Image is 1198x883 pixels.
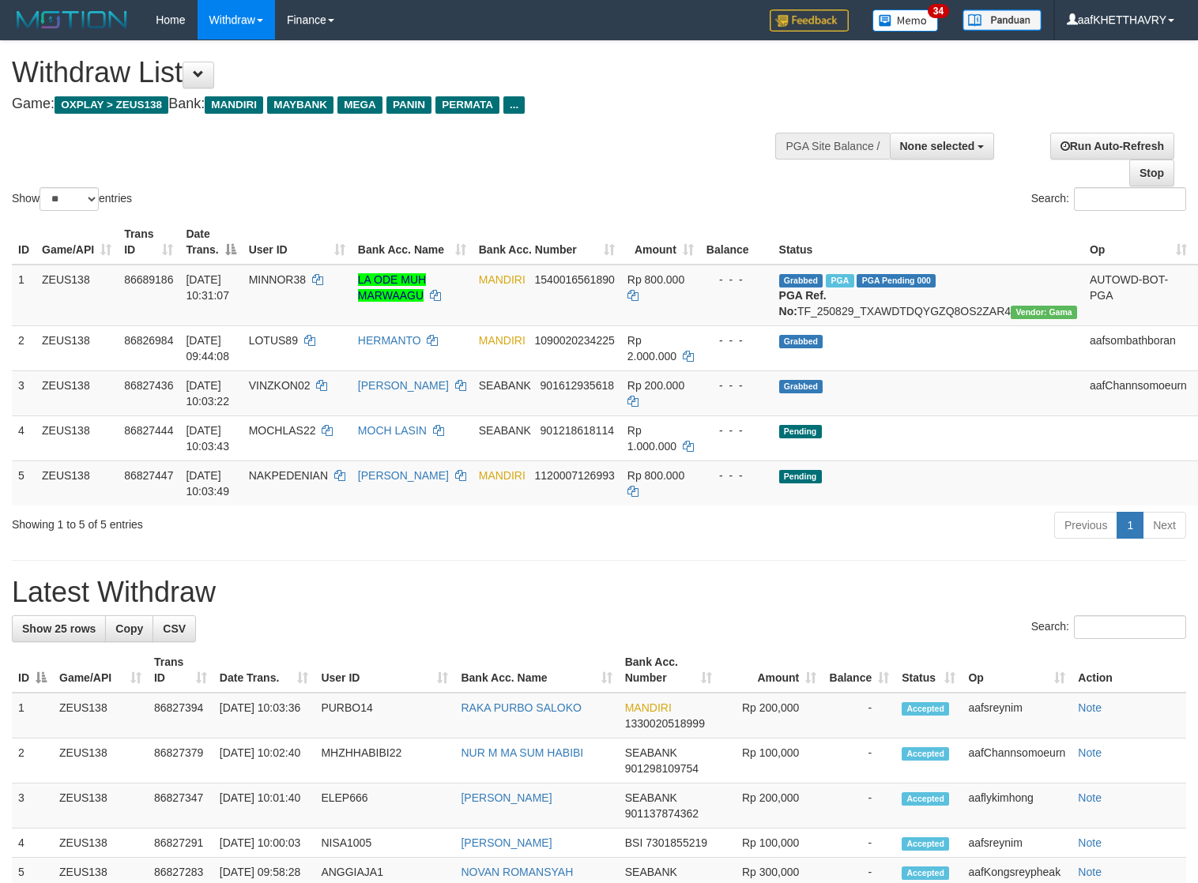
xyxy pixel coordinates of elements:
td: AUTOWD-BOT-PGA [1083,265,1193,326]
span: Copy 901298109754 to clipboard [625,762,699,775]
span: PANIN [386,96,431,114]
td: - [823,738,895,783]
span: LOTUS89 [249,334,298,347]
span: 86689186 [124,273,173,286]
a: Run Auto-Refresh [1050,133,1174,160]
td: 86827291 [148,829,213,858]
td: Rp 200,000 [718,693,823,738]
label: Search: [1031,187,1186,211]
span: OXPLAY > ZEUS138 [55,96,168,114]
span: MANDIRI [479,334,526,347]
span: PERMATA [435,96,499,114]
td: 4 [12,415,36,460]
a: Note [1078,791,1102,804]
span: Copy 1090020234225 to clipboard [535,334,615,347]
th: Balance: activate to sort column ascending [823,648,895,693]
span: Copy 1330020518999 to clipboard [625,717,705,730]
td: [DATE] 10:02:40 [213,738,315,783]
span: Show 25 rows [22,622,96,635]
a: 1 [1117,512,1143,539]
td: ZEUS138 [53,738,148,783]
td: 86827394 [148,693,213,738]
span: Copy [115,622,143,635]
a: [PERSON_NAME] [358,379,449,392]
span: Copy 901218618114 to clipboard [541,424,614,437]
td: Rp 100,000 [718,829,823,858]
span: MOCHLAS22 [249,424,316,437]
span: ... [503,96,525,114]
td: PURBO14 [315,693,454,738]
img: Button%20Memo.svg [872,9,939,32]
span: MANDIRI [625,701,672,714]
td: Rp 100,000 [718,738,823,783]
label: Search: [1031,615,1186,639]
span: Copy 1120007126993 to clipboard [535,469,615,482]
span: 86826984 [124,334,173,347]
div: - - - [706,333,767,348]
td: ZEUS138 [36,415,118,460]
th: Op: activate to sort column ascending [1083,220,1193,265]
span: Grabbed [779,380,823,393]
h1: Withdraw List [12,57,783,88]
th: Balance [700,220,773,265]
td: 1 [12,265,36,326]
span: MANDIRI [205,96,263,114]
span: [DATE] 10:03:22 [186,379,229,408]
span: NAKPEDENIAN [249,469,328,482]
td: ZEUS138 [53,829,148,858]
span: Vendor URL: https://trx31.1velocity.biz [1011,306,1077,319]
td: NISA1005 [315,829,454,858]
th: Bank Acc. Number: activate to sort column ascending [619,648,719,693]
td: aafChannsomoeurn [1083,370,1193,415]
div: - - - [706,378,767,393]
span: 34 [928,4,949,18]
td: ZEUS138 [36,265,118,326]
span: Copy 7301855219 to clipboard [646,836,707,849]
a: LA ODE MUH MARWAAGU [358,273,426,302]
td: 5 [12,460,36,505]
th: Action [1072,648,1186,693]
span: VINZKON02 [249,379,311,392]
span: Copy 901612935618 to clipboard [541,379,614,392]
span: 86827436 [124,379,173,392]
img: MOTION_logo.png [12,8,132,32]
a: Show 25 rows [12,615,106,642]
th: Status [773,220,1083,265]
a: HERMANTO [358,334,421,347]
span: Copy 901137874362 to clipboard [625,807,699,820]
a: [PERSON_NAME] [461,791,552,804]
span: 86827447 [124,469,173,482]
a: CSV [153,615,196,642]
span: Marked by aafkaynarin [826,274,853,287]
span: MANDIRI [479,469,526,482]
th: ID [12,220,36,265]
td: - [823,693,895,738]
span: [DATE] 10:31:07 [186,273,229,302]
td: MHZHHABIBI22 [315,738,454,783]
span: Rp 800.000 [627,469,684,482]
span: Accepted [902,792,949,806]
a: Previous [1054,512,1117,539]
span: SEABANK [625,866,677,878]
th: Game/API: activate to sort column ascending [36,220,118,265]
th: Amount: activate to sort column ascending [621,220,700,265]
a: Note [1078,701,1102,714]
th: Game/API: activate to sort column ascending [53,648,148,693]
span: Rp 800.000 [627,273,684,286]
td: - [823,829,895,858]
td: aafsreynim [962,829,1072,858]
span: SEABANK [479,379,531,392]
th: Trans ID: activate to sort column ascending [118,220,179,265]
td: - [823,783,895,829]
th: Amount: activate to sort column ascending [718,648,823,693]
span: Grabbed [779,274,823,287]
span: Pending [779,425,822,438]
button: None selected [890,133,995,160]
td: ZEUS138 [36,370,118,415]
a: Note [1078,836,1102,849]
td: 3 [12,783,53,829]
td: ZEUS138 [36,460,118,505]
span: 86827444 [124,424,173,437]
th: Op: activate to sort column ascending [962,648,1072,693]
input: Search: [1074,187,1186,211]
